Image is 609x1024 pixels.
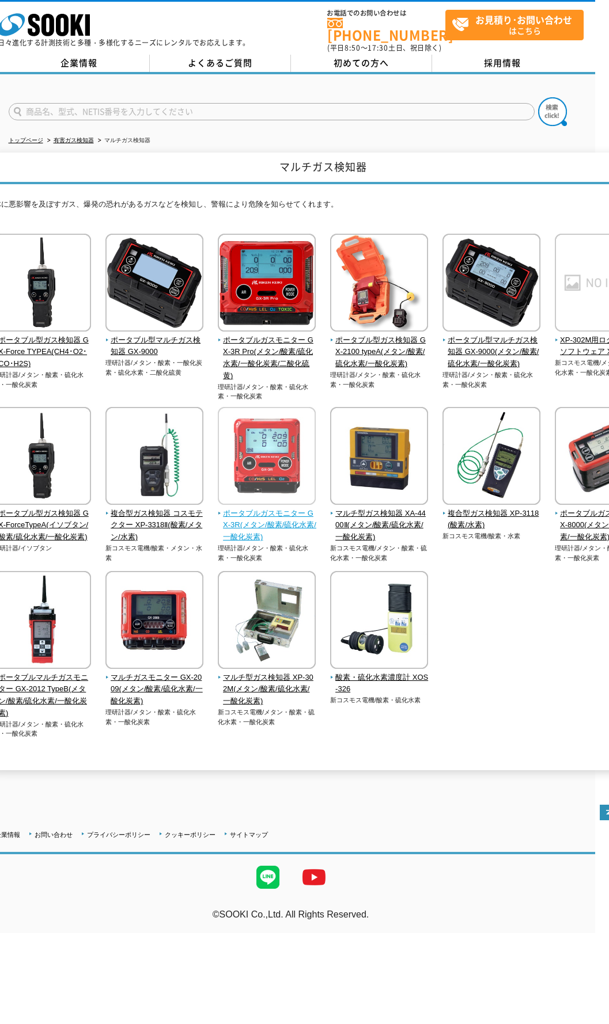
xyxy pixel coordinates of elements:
[551,922,595,931] a: テストMail
[105,358,204,377] p: 理研計器/メタン・酸素・一酸化炭素・硫化水素・二酸化硫黄
[452,10,583,39] span: はこちら
[245,854,291,900] img: LINE
[330,407,428,508] img: マルチ型ガス検知器 XA-4400Ⅱ(メタン/酸素/硫化水素/一酸化炭素)
[330,508,429,543] span: マルチ型ガス検知器 XA-4400Ⅱ(メタン/酸素/硫化水素/一酸化炭素)
[218,234,316,334] img: ポータブルガスモニター GX-3R Pro(メタン/酸素/硫化水素/一酸化炭素/二酸化硫黄)
[9,55,150,72] a: 企業情報
[105,571,203,672] img: マルチガスモニター GX-2009(メタン/酸素/硫化水素/一酸化炭素)
[165,831,215,838] a: クッキーポリシー
[105,508,204,543] span: 複合型ガス検知器 コスモテクター XP-3318Ⅱ(酸素/メタン/水素)
[218,661,316,707] a: マルチ型ガス検知器 XP-302M(メタン/酸素/硫化水素/一酸化炭素)
[105,661,204,707] a: マルチガスモニター GX-2009(メタン/酸素/硫化水素/一酸化炭素)
[105,323,204,358] a: ポータブル型マルチガス検知器 GX-9000
[330,543,429,562] p: 新コスモス電機/メタン・酸素・硫化水素・一酸化炭素
[105,234,203,334] img: ポータブル型マルチガス検知器 GX-9000
[96,135,150,147] li: マルチガス検知器
[327,18,445,41] a: [PHONE_NUMBER]
[218,543,316,562] p: 理研計器/メタン・酸素・硫化水素・一酸化炭素
[432,55,573,72] a: 採用情報
[442,234,540,334] img: ポータブル型マルチガス検知器 GX-9000(メタン/酸素/硫化水素/一酸化炭素)
[442,508,541,532] span: 複合型ガス検知器 XP-3118(酸素/水素)
[442,407,540,508] img: 複合型ガス検知器 XP-3118(酸素/水素)
[442,334,541,370] span: ポータブル型マルチガス検知器 GX-9000(メタン/酸素/硫化水素/一酸化炭素)
[330,234,428,334] img: ポータブル型ガス検知器 GX-2100 typeA(メタン/酸素/硫化水素/一酸化炭素)
[330,661,429,695] a: 酸素・硫化水素濃度計 XOS-326
[105,543,204,562] p: 新コスモス電機/酸素・メタン・水素
[218,672,316,707] span: マルチ型ガス検知器 XP-302M(メタン/酸素/硫化水素/一酸化炭素)
[442,497,541,531] a: 複合型ガス検知器 XP-3118(酸素/水素)
[218,508,316,543] span: ポータブルガスモニター GX-3R(メタン/酸素/硫化水素/一酸化炭素)
[368,43,388,53] span: 17:30
[291,854,337,900] img: YouTube
[334,56,389,69] span: 初めての方へ
[330,370,429,389] p: 理研計器/メタン・酸素・硫化水素・一酸化炭素
[445,10,584,40] a: お見積り･お問い合わせはこちら
[330,334,429,370] span: ポータブル型ガス検知器 GX-2100 typeA(メタン/酸素/硫化水素/一酸化炭素)
[218,497,316,543] a: ポータブルガスモニター GX-3R(メタン/酸素/硫化水素/一酸化炭素)
[9,137,43,143] a: トップページ
[330,497,429,543] a: マルチ型ガス検知器 XA-4400Ⅱ(メタン/酸素/硫化水素/一酸化炭素)
[54,137,94,143] a: 有害ガス検知器
[35,831,73,838] a: お問い合わせ
[327,10,445,17] span: お電話でのお問い合わせは
[442,531,541,541] p: 新コスモス電機/酸素・水素
[218,571,316,672] img: マルチ型ガス検知器 XP-302M(メタン/酸素/硫化水素/一酸化炭素)
[218,707,316,726] p: 新コスモス電機/メタン・酸素・硫化水素・一酸化炭素
[330,672,429,696] span: 酸素・硫化水素濃度計 XOS-326
[345,43,361,53] span: 8:50
[442,370,541,389] p: 理研計器/メタン・酸素・硫化水素・一酸化炭素
[105,672,204,707] span: マルチガスモニター GX-2009(メタン/酸素/硫化水素/一酸化炭素)
[218,407,316,508] img: ポータブルガスモニター GX-3R(メタン/酸素/硫化水素/一酸化炭素)
[442,323,541,370] a: ポータブル型マルチガス検知器 GX-9000(メタン/酸素/硫化水素/一酸化炭素)
[105,497,204,543] a: 複合型ガス検知器 コスモテクター XP-3318Ⅱ(酸素/メタン/水素)
[150,55,291,72] a: よくあるご質問
[218,382,316,401] p: 理研計器/メタン・酸素・硫化水素・一酸化炭素
[230,831,268,838] a: サイトマップ
[87,831,150,838] a: プライバシーポリシー
[330,695,429,705] p: 新コスモス電機/酸素・硫化水素
[218,334,316,382] span: ポータブルガスモニター GX-3R Pro(メタン/酸素/硫化水素/一酸化炭素/二酸化硫黄)
[330,323,429,370] a: ポータブル型ガス検知器 GX-2100 typeA(メタン/酸素/硫化水素/一酸化炭素)
[218,323,316,382] a: ポータブルガスモニター GX-3R Pro(メタン/酸素/硫化水素/一酸化炭素/二酸化硫黄)
[475,13,572,26] strong: お見積り･お問い合わせ
[9,103,535,120] input: 商品名、型式、NETIS番号を入力してください
[105,707,204,726] p: 理研計器/メタン・酸素・硫化水素・一酸化炭素
[538,97,567,126] img: btn_search.png
[327,43,441,53] span: (平日 ～ 土日、祝日除く)
[291,55,432,72] a: 初めての方へ
[105,334,204,359] span: ポータブル型マルチガス検知器 GX-9000
[330,571,428,672] img: 酸素・硫化水素濃度計 XOS-326
[105,407,203,508] img: 複合型ガス検知器 コスモテクター XP-3318Ⅱ(酸素/メタン/水素)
